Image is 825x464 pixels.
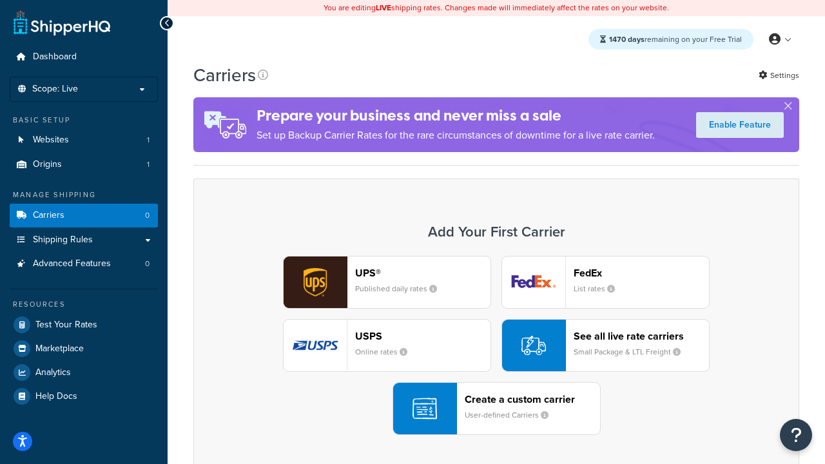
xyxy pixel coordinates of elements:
div: Resources [10,299,158,310]
small: List rates [574,283,625,295]
a: Websites 1 [10,128,158,152]
header: See all live rate carriers [574,330,709,342]
button: Create a custom carrierUser-defined Carriers [393,382,601,435]
span: Carriers [33,210,64,221]
header: FedEx [574,267,709,279]
li: Carriers [10,204,158,227]
span: Dashboard [33,52,77,63]
a: Test Your Rates [10,313,158,336]
small: Small Package & LTL Freight [574,346,691,358]
h4: Prepare your business and never miss a sale [257,105,655,126]
b: LIVE [376,2,391,14]
h1: Carriers [193,63,256,88]
img: usps logo [284,320,347,371]
span: 0 [145,210,150,221]
span: 1 [147,159,150,170]
span: Origins [33,159,62,170]
a: Carriers 0 [10,204,158,227]
a: Shipping Rules [10,228,158,252]
p: Set up Backup Carrier Rates for the rare circumstances of downtime for a live rate carrier. [257,126,655,144]
div: Manage Shipping [10,189,158,200]
a: Marketplace [10,337,158,360]
div: remaining on your Free Trial [588,29,753,50]
small: User-defined Carriers [465,409,559,421]
span: 0 [145,258,150,269]
small: Published daily rates [355,283,447,295]
button: Open Resource Center [780,419,812,451]
strong: 1470 days [609,34,645,45]
li: Websites [10,128,158,152]
img: icon-carrier-liverate-becf4550.svg [521,333,546,358]
header: UPS® [355,267,490,279]
span: Analytics [35,367,71,378]
button: fedEx logoFedExList rates [501,256,710,309]
li: Origins [10,153,158,177]
button: usps logoUSPSOnline rates [283,319,491,372]
a: ShipperHQ Home [14,10,110,35]
li: Advanced Features [10,252,158,276]
span: Shipping Rules [33,235,93,246]
a: Settings [759,66,799,84]
span: Marketplace [35,343,84,354]
img: ad-rules-rateshop-fe6ec290ccb7230408bd80ed9643f0289d75e0ffd9eb532fc0e269fcd187b520.png [193,97,257,152]
span: Help Docs [35,391,77,402]
span: 1 [147,135,150,146]
a: Dashboard [10,45,158,69]
small: Online rates [355,346,418,358]
img: ups logo [284,256,347,308]
span: Websites [33,135,69,146]
a: Analytics [10,361,158,384]
h3: Add Your First Carrier [207,224,786,240]
span: Advanced Features [33,258,111,269]
img: fedEx logo [502,256,565,308]
img: icon-carrier-custom-c93b8a24.svg [412,396,437,421]
div: Basic Setup [10,115,158,126]
a: Advanced Features 0 [10,252,158,276]
a: Enable Feature [696,112,784,138]
button: ups logoUPS®Published daily rates [283,256,491,309]
header: USPS [355,330,490,342]
button: See all live rate carriersSmall Package & LTL Freight [501,319,710,372]
span: Scope: Live [32,84,78,95]
header: Create a custom carrier [465,393,600,405]
a: Help Docs [10,385,158,408]
a: Origins 1 [10,153,158,177]
span: Test Your Rates [35,320,97,331]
